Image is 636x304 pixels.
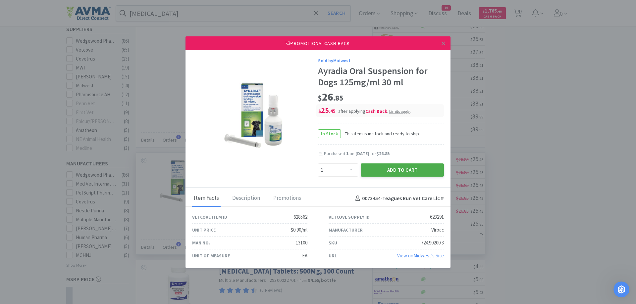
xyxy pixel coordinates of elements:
span: . 85 [333,93,343,103]
div: Man No. [192,239,210,246]
img: a834998764ac4f688eb7cb0a6b40f9a9_623291.jpeg [212,74,298,160]
span: . 45 [329,108,336,114]
div: Vetcove Supply ID [329,213,370,221]
div: Vetcove Item ID [192,213,227,221]
button: Add to Cart [361,163,444,177]
div: Promotions [272,190,303,207]
span: [DATE] [355,151,369,156]
div: Unit of Measure [192,252,230,259]
div: EA [302,252,307,260]
span: This item is in stock and ready to ship [341,130,419,137]
span: $ [318,108,321,114]
span: after applying . [338,108,411,114]
div: $0.90/ml [291,226,307,234]
h4: 0073454 - Teagues Run Vet Care Llc # [353,194,444,203]
div: . [389,108,411,114]
div: Description [231,190,262,207]
span: Limits apply [389,109,410,114]
a: View onMidwest's Site [397,252,444,259]
div: 724.90200.3 [421,239,444,247]
span: In Stock [318,130,341,138]
div: Ayradia Oral Suspension for Dogs 125mg/ml 30 ml [318,65,444,88]
div: 628562 [293,213,307,221]
div: SKU [329,239,337,246]
div: Virbac [431,226,444,234]
div: Unit Price [192,226,216,234]
span: $ [318,93,322,103]
span: 1 [346,151,348,156]
div: Item Facts [192,190,221,207]
div: URL [329,252,337,259]
div: Purchased on for [324,151,444,157]
iframe: Intercom live chat [613,282,629,297]
span: 26 [318,90,343,104]
span: 25 [318,106,336,115]
div: 623291 [430,213,444,221]
div: Sold by Midwest [318,57,444,64]
i: Cash Back [365,108,387,114]
div: Promotional Cash Back [185,36,450,50]
span: $26.85 [376,151,390,156]
div: 13100 [296,239,307,247]
div: Manufacturer [329,226,363,234]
